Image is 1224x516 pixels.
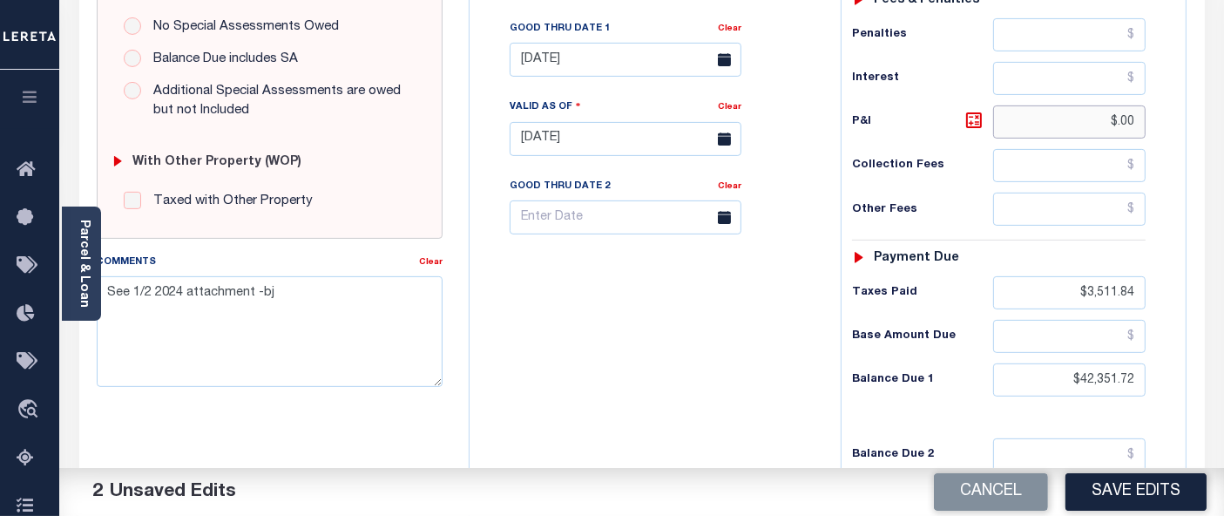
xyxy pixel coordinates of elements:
button: Save Edits [1065,473,1207,511]
input: $ [993,320,1146,353]
a: Clear [718,24,741,33]
label: Balance Due includes SA [145,50,298,70]
label: No Special Assessments Owed [145,17,339,37]
label: Valid as Of [510,98,581,115]
input: $ [993,18,1146,51]
input: $ [993,62,1146,95]
input: $ [993,438,1146,472]
input: $ [993,105,1146,139]
label: Taxed with Other Property [145,192,313,212]
label: Comments [97,255,157,270]
h6: Taxes Paid [852,286,993,300]
input: $ [993,363,1146,397]
input: $ [993,276,1146,309]
h6: Payment due [874,251,959,266]
label: Additional Special Assessments are owed but not Included [145,82,416,121]
input: Enter Date [510,200,741,234]
a: Clear [718,182,741,191]
h6: Balance Due 1 [852,373,993,387]
label: Good Thru Date 2 [510,180,610,194]
span: Unsaved Edits [110,483,236,501]
a: Parcel & Loan [78,220,90,308]
input: Enter Date [510,43,741,77]
h6: Balance Due 2 [852,448,993,462]
h6: Collection Fees [852,159,993,173]
span: 2 [92,483,103,501]
h6: Base Amount Due [852,329,993,343]
button: Cancel [934,473,1048,511]
input: Enter Date [510,122,741,156]
input: $ [993,149,1146,182]
label: Good Thru Date 1 [510,22,610,37]
input: $ [993,193,1146,226]
a: Clear [718,103,741,112]
h6: with Other Property (WOP) [132,155,301,170]
h6: Other Fees [852,203,993,217]
h6: P&I [852,110,993,134]
a: Clear [419,258,443,267]
h6: Penalties [852,28,993,42]
h6: Interest [852,71,993,85]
